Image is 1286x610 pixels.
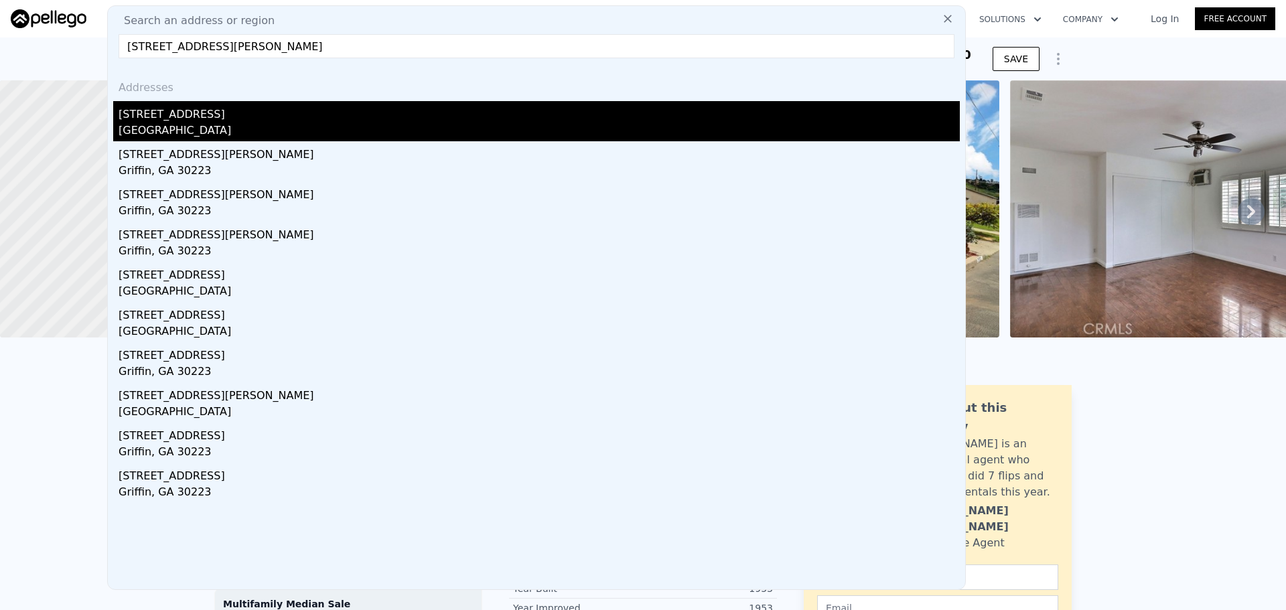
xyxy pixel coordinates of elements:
div: [GEOGRAPHIC_DATA] [119,123,960,141]
div: [STREET_ADDRESS] [119,423,960,444]
div: Griffin, GA 30223 [119,484,960,503]
div: [PERSON_NAME] is an active local agent who personally did 7 flips and bought 3 rentals this year. [909,436,1058,500]
div: [STREET_ADDRESS] [119,262,960,283]
div: [STREET_ADDRESS][PERSON_NAME] [119,222,960,243]
div: Griffin, GA 30223 [119,444,960,463]
input: Enter an address, city, region, neighborhood or zip code [119,34,954,58]
div: [STREET_ADDRESS][PERSON_NAME] [119,181,960,203]
div: [GEOGRAPHIC_DATA] [119,323,960,342]
div: Griffin, GA 30223 [119,364,960,382]
div: [STREET_ADDRESS] [119,463,960,484]
div: Griffin, GA 30223 [119,163,960,181]
div: Griffin, GA 30223 [119,243,960,262]
button: Company [1052,7,1129,31]
a: Free Account [1195,7,1275,30]
div: Addresses [113,69,960,101]
div: [STREET_ADDRESS][PERSON_NAME] [119,141,960,163]
button: Show Options [1045,46,1072,72]
img: Pellego [11,9,86,28]
div: [GEOGRAPHIC_DATA] [119,283,960,302]
div: Griffin, GA 30223 [119,203,960,222]
div: Ask about this property [909,398,1058,436]
button: Solutions [969,7,1052,31]
button: SAVE [993,47,1040,71]
div: [STREET_ADDRESS] [119,342,960,364]
div: [GEOGRAPHIC_DATA] [119,404,960,423]
div: [PERSON_NAME] [PERSON_NAME] [909,503,1058,535]
div: [STREET_ADDRESS] [119,302,960,323]
div: [STREET_ADDRESS][PERSON_NAME] [119,382,960,404]
span: Search an address or region [113,13,275,29]
div: [STREET_ADDRESS] [119,101,960,123]
a: Log In [1135,12,1195,25]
